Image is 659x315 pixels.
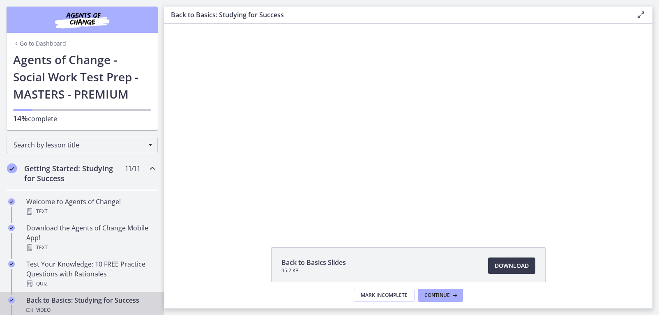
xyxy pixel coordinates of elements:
span: 95.2 KB [281,267,346,274]
i: Completed [7,163,17,173]
span: 11 / 11 [125,163,140,173]
div: Welcome to Agents of Change! [26,197,154,216]
h1: Agents of Change - Social Work Test Prep - MASTERS - PREMIUM [13,51,151,103]
i: Completed [8,198,15,205]
div: Back to Basics: Studying for Success [26,295,154,315]
iframe: Video Lesson [164,24,652,228]
div: Search by lesson title [7,137,158,153]
button: Mark Incomplete [354,289,415,302]
span: 14% [13,113,28,123]
div: Test Your Knowledge: 10 FREE Practice Questions with Rationales [26,259,154,289]
a: Download [488,258,535,274]
img: Agents of Change [33,10,131,30]
span: Continue [424,292,450,299]
a: Go to Dashboard [13,39,66,48]
span: Download [495,261,529,271]
div: Quiz [26,279,154,289]
p: complete [13,113,151,124]
span: Mark Incomplete [361,292,408,299]
i: Completed [8,261,15,267]
span: Back to Basics Slides [281,258,346,267]
div: Download the Agents of Change Mobile App! [26,223,154,253]
button: Continue [418,289,463,302]
i: Completed [8,297,15,304]
i: Completed [8,225,15,231]
h3: Back to Basics: Studying for Success [171,10,623,20]
span: Search by lesson title [14,140,144,149]
div: Video [26,305,154,315]
div: Text [26,243,154,253]
div: Text [26,207,154,216]
h2: Getting Started: Studying for Success [24,163,124,183]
